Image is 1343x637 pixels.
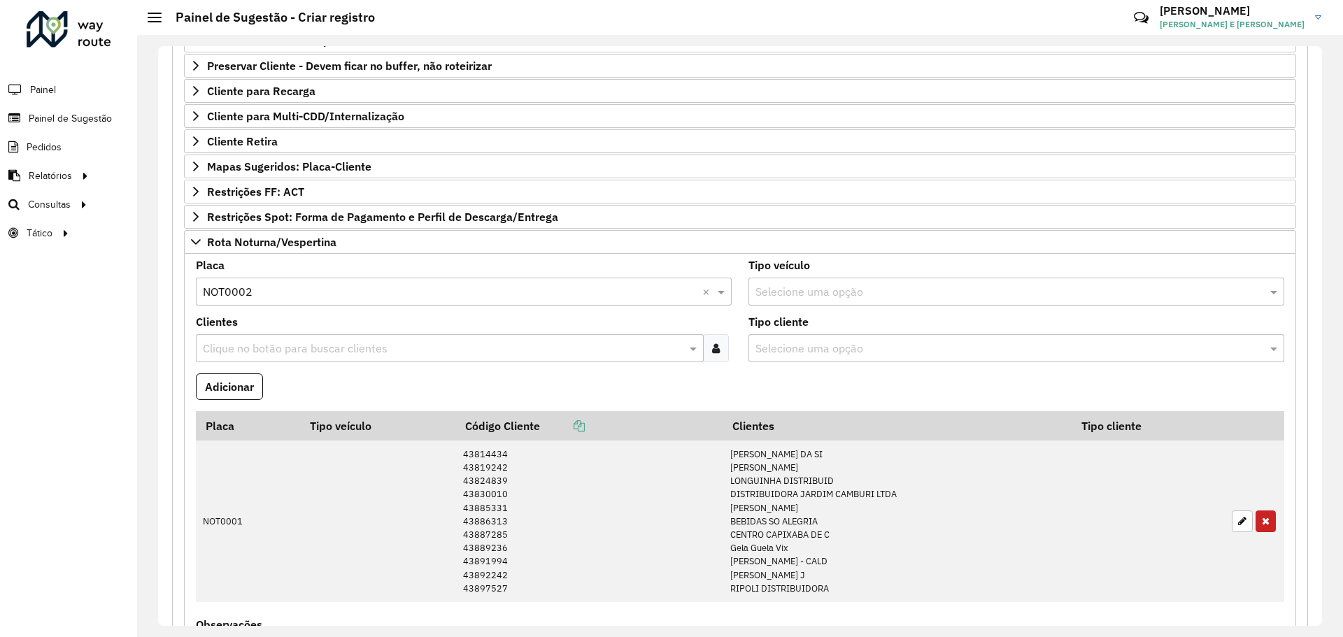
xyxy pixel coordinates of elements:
[207,35,436,46] span: Priorizar Cliente - Não podem ficar no buffer
[207,161,371,172] span: Mapas Sugeridos: Placa-Cliente
[184,155,1296,178] a: Mapas Sugeridos: Placa-Cliente
[196,313,238,330] label: Clientes
[1160,4,1305,17] h3: [PERSON_NAME]
[30,83,56,97] span: Painel
[723,411,1072,441] th: Clientes
[207,186,304,197] span: Restrições FF: ACT
[207,136,278,147] span: Cliente Retira
[196,257,225,273] label: Placa
[207,211,558,222] span: Restrições Spot: Forma de Pagamento e Perfil de Descarga/Entrega
[455,441,723,603] td: 43814434 43819242 43824839 43830010 43885331 43886313 43887285 43889236 43891994 43892242 43897527
[184,79,1296,103] a: Cliente para Recarga
[455,411,723,441] th: Código Cliente
[1160,18,1305,31] span: [PERSON_NAME] E [PERSON_NAME]
[196,411,300,441] th: Placa
[207,60,492,71] span: Preservar Cliente - Devem ficar no buffer, não roteirizar
[207,236,336,248] span: Rota Noturna/Vespertina
[207,110,404,122] span: Cliente para Multi-CDD/Internalização
[207,85,315,96] span: Cliente para Recarga
[540,419,585,433] a: Copiar
[162,10,375,25] h2: Painel de Sugestão - Criar registro
[28,197,71,212] span: Consultas
[196,616,262,633] label: Observações
[184,54,1296,78] a: Preservar Cliente - Devem ficar no buffer, não roteirizar
[184,129,1296,153] a: Cliente Retira
[27,226,52,241] span: Tático
[184,230,1296,254] a: Rota Noturna/Vespertina
[27,140,62,155] span: Pedidos
[29,111,112,126] span: Painel de Sugestão
[29,169,72,183] span: Relatórios
[184,180,1296,203] a: Restrições FF: ACT
[184,104,1296,128] a: Cliente para Multi-CDD/Internalização
[702,283,714,300] span: Clear all
[196,441,300,603] td: NOT0001
[748,313,809,330] label: Tipo cliente
[1072,411,1224,441] th: Tipo cliente
[723,441,1072,603] td: [PERSON_NAME] DA SI [PERSON_NAME] LONGUINHA DISTRIBUID DISTRIBUIDORA JARDIM CAMBURI LTDA [PERSON_...
[1126,3,1156,33] a: Contato Rápido
[184,205,1296,229] a: Restrições Spot: Forma de Pagamento e Perfil de Descarga/Entrega
[300,411,455,441] th: Tipo veículo
[196,373,263,400] button: Adicionar
[748,257,810,273] label: Tipo veículo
